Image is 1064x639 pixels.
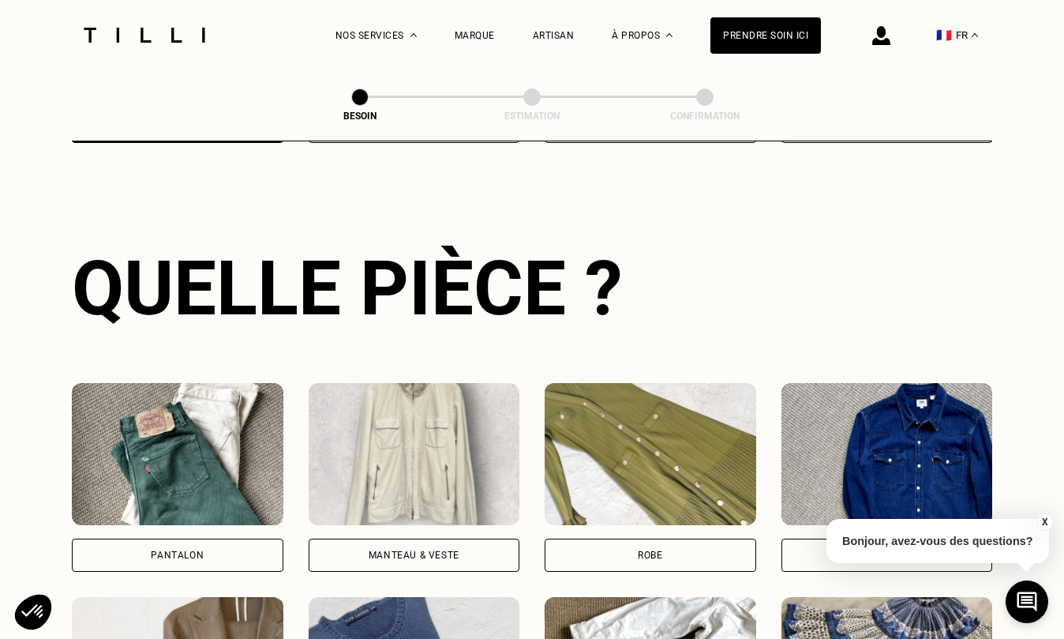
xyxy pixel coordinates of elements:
[72,244,992,333] div: Quelle pièce ?
[151,551,204,560] div: Pantalon
[369,551,459,560] div: Manteau & Veste
[281,111,439,122] div: Besoin
[666,33,672,37] img: Menu déroulant à propos
[872,26,890,45] img: icône connexion
[72,383,283,525] img: Tilli retouche votre Pantalon
[1036,513,1052,531] button: X
[781,383,993,525] img: Tilli retouche votre Haut
[78,28,211,43] img: Logo du service de couturière Tilli
[455,30,495,41] a: Marque
[453,111,611,122] div: Estimation
[972,33,978,37] img: menu déroulant
[626,111,784,122] div: Confirmation
[533,30,575,41] a: Artisan
[638,551,662,560] div: Robe
[936,28,952,43] span: 🇫🇷
[309,383,520,525] img: Tilli retouche votre Manteau & Veste
[710,17,821,54] a: Prendre soin ici
[545,383,756,525] img: Tilli retouche votre Robe
[826,519,1049,563] p: Bonjour, avez-vous des questions?
[410,33,417,37] img: Menu déroulant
